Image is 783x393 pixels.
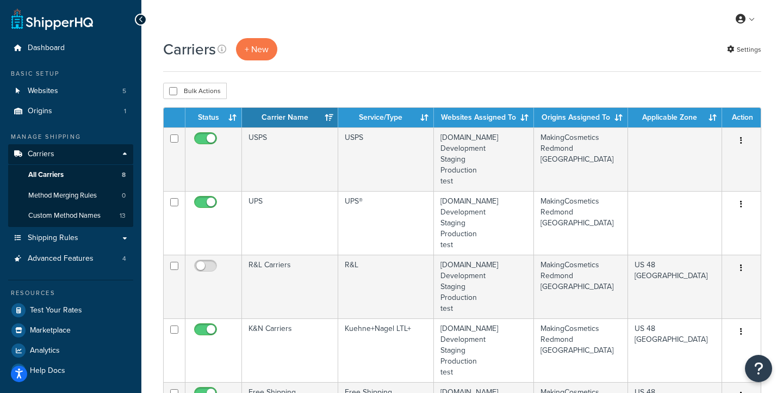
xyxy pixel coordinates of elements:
a: Help Docs [8,361,133,380]
li: Method Merging Rules [8,186,133,206]
a: Test Your Rates [8,300,133,320]
span: 13 [120,211,126,220]
td: MakingCosmetics Redmond [GEOGRAPHIC_DATA] [534,191,628,255]
li: Origins [8,101,133,121]
td: UPS® [338,191,434,255]
a: All Carriers 8 [8,165,133,185]
th: Service/Type: activate to sort column ascending [338,108,434,127]
span: Analytics [30,346,60,355]
a: Origins 1 [8,101,133,121]
td: US 48 [GEOGRAPHIC_DATA] [628,318,722,382]
span: Custom Method Names [28,211,101,220]
span: Advanced Features [28,254,94,263]
li: Advanced Features [8,249,133,269]
span: Carriers [28,150,54,159]
button: Open Resource Center [745,355,772,382]
button: Bulk Actions [163,83,227,99]
td: [DOMAIN_NAME] Development Staging Production test [434,255,534,318]
td: UPS [242,191,338,255]
h1: Carriers [163,39,216,60]
li: All Carriers [8,165,133,185]
td: Kuehne+Nagel LTL+ [338,318,434,382]
span: All Carriers [28,170,64,180]
a: Settings [727,42,761,57]
span: Origins [28,107,52,116]
th: Carrier Name: activate to sort column ascending [242,108,338,127]
td: USPS [338,127,434,191]
div: Resources [8,288,133,298]
li: Carriers [8,144,133,227]
span: Help Docs [30,366,65,376]
span: 1 [124,107,126,116]
li: Custom Method Names [8,206,133,226]
a: Method Merging Rules 0 [8,186,133,206]
th: Websites Assigned To: activate to sort column ascending [434,108,534,127]
li: Websites [8,81,133,101]
a: Websites 5 [8,81,133,101]
span: Dashboard [28,44,65,53]
div: Basic Setup [8,69,133,78]
td: US 48 [GEOGRAPHIC_DATA] [628,255,722,318]
span: 0 [122,191,126,200]
span: Websites [28,87,58,96]
button: + New [236,38,277,60]
th: Applicable Zone: activate to sort column ascending [628,108,722,127]
th: Action [722,108,761,127]
span: Shipping Rules [28,234,78,243]
th: Origins Assigned To: activate to sort column ascending [534,108,628,127]
td: [DOMAIN_NAME] Development Staging Production test [434,191,534,255]
td: [DOMAIN_NAME] Development Staging Production test [434,318,534,382]
a: Advanced Features 4 [8,249,133,269]
a: Marketplace [8,321,133,340]
td: MakingCosmetics Redmond [GEOGRAPHIC_DATA] [534,255,628,318]
td: [DOMAIN_NAME] Development Staging Production test [434,127,534,191]
span: Test Your Rates [30,306,82,315]
a: Carriers [8,144,133,164]
td: R&L [338,255,434,318]
span: Method Merging Rules [28,191,97,200]
td: USPS [242,127,338,191]
a: Analytics [8,341,133,360]
a: Custom Method Names 13 [8,206,133,226]
span: Marketplace [30,326,71,335]
a: Dashboard [8,38,133,58]
td: K&N Carriers [242,318,338,382]
td: MakingCosmetics Redmond [GEOGRAPHIC_DATA] [534,127,628,191]
a: Shipping Rules [8,228,133,248]
span: 5 [122,87,126,96]
div: Manage Shipping [8,132,133,142]
th: Status: activate to sort column ascending [185,108,243,127]
span: 8 [122,170,126,180]
a: ShipperHQ Home [11,8,93,30]
td: R&L Carriers [242,255,338,318]
span: 4 [122,254,126,263]
td: MakingCosmetics Redmond [GEOGRAPHIC_DATA] [534,318,628,382]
